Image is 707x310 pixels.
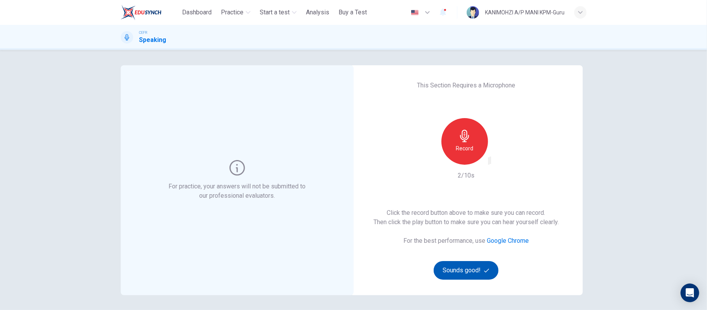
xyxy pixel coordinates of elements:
[458,171,474,180] h6: 2/10s
[467,6,479,19] img: Profile picture
[182,8,212,17] span: Dashboard
[456,144,473,153] h6: Record
[306,8,329,17] span: Analysis
[485,8,565,17] div: KANIMOHZI A/P MANI KPM-Guru
[260,8,290,17] span: Start a test
[335,5,370,19] button: Buy a Test
[121,5,162,20] img: ELTC logo
[410,10,420,16] img: en
[218,5,254,19] button: Practice
[257,5,300,19] button: Start a test
[121,5,179,20] a: ELTC logo
[434,261,499,280] button: Sounds good!
[139,30,148,35] span: CEFR
[417,81,515,90] h6: This Section Requires a Microphone
[487,237,529,244] a: Google Chrome
[403,236,529,246] h6: For the best performance, use
[681,284,699,302] div: Open Intercom Messenger
[339,8,367,17] span: Buy a Test
[139,35,167,45] h1: Speaking
[441,118,488,165] button: Record
[221,8,243,17] span: Practice
[179,5,215,19] button: Dashboard
[167,182,307,200] h6: For practice, your answers will not be submitted to our professional evaluators.
[373,208,559,227] h6: Click the record button above to make sure you can record. Then click the play button to make sur...
[303,5,332,19] button: Analysis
